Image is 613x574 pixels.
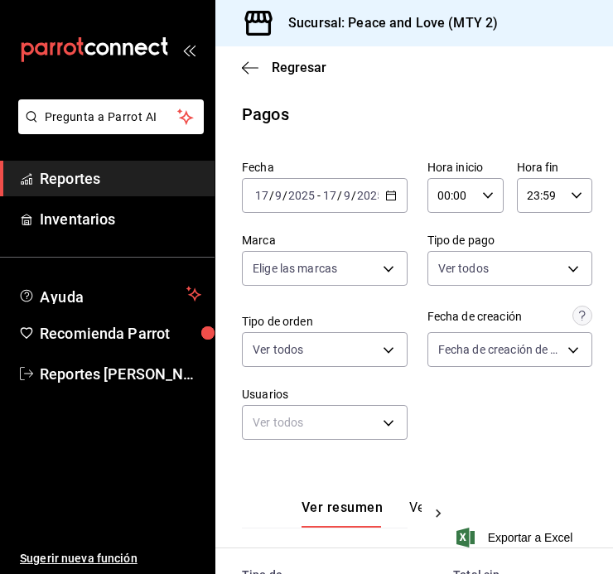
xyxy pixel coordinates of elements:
[253,341,303,358] span: Ver todos
[282,189,287,202] span: /
[302,499,422,528] div: navigation tabs
[287,189,316,202] input: ----
[351,189,356,202] span: /
[40,363,201,385] span: Reportes [PERSON_NAME]
[12,120,204,137] a: Pregunta a Parrot AI
[356,189,384,202] input: ----
[269,189,274,202] span: /
[427,234,593,246] label: Tipo de pago
[517,162,593,173] label: Hora fin
[438,260,489,277] span: Ver todos
[427,162,504,173] label: Hora inicio
[242,60,326,75] button: Regresar
[274,189,282,202] input: --
[427,308,522,326] div: Fecha de creación
[275,13,498,33] h3: Sucursal: Peace and Love (MTY 2)
[460,528,573,547] button: Exportar a Excel
[253,260,337,277] span: Elige las marcas
[45,109,178,126] span: Pregunta a Parrot AI
[182,43,195,56] button: open_drawer_menu
[409,499,471,528] button: Ver pagos
[302,499,383,528] button: Ver resumen
[242,405,408,440] div: Ver todos
[242,316,408,327] label: Tipo de orden
[40,167,201,190] span: Reportes
[20,550,201,567] span: Sugerir nueva función
[242,102,289,127] div: Pagos
[254,189,269,202] input: --
[40,208,201,230] span: Inventarios
[18,99,204,134] button: Pregunta a Parrot AI
[317,189,321,202] span: -
[40,284,180,304] span: Ayuda
[242,388,408,400] label: Usuarios
[337,189,342,202] span: /
[272,60,326,75] span: Regresar
[242,162,408,173] label: Fecha
[322,189,337,202] input: --
[343,189,351,202] input: --
[438,341,562,358] span: Fecha de creación de orden
[40,322,201,345] span: Recomienda Parrot
[242,234,408,246] label: Marca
